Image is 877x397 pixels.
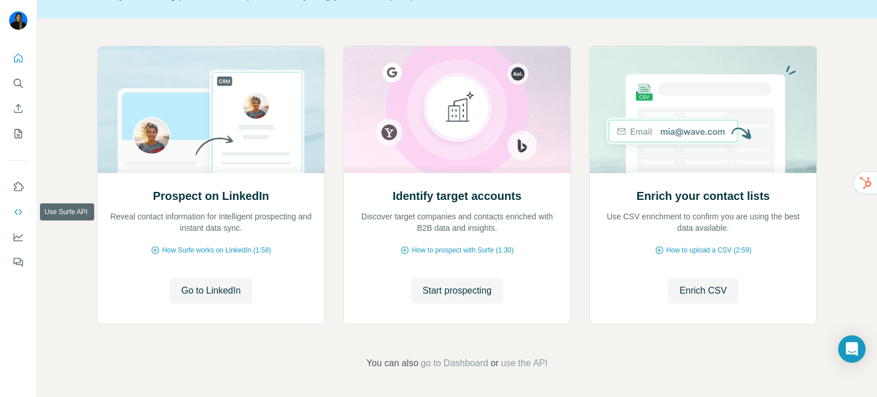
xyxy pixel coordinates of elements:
button: Start prospecting [411,278,503,303]
img: Identify target accounts [343,46,571,173]
button: go to Dashboard [421,356,488,370]
button: My lists [9,123,27,144]
button: Dashboard [9,227,27,247]
h2: Identify target accounts [393,188,522,204]
button: Use Surfe on LinkedIn [9,177,27,197]
button: Feedback [9,252,27,272]
button: Quick start [9,48,27,69]
button: Go to LinkedIn [170,278,252,303]
button: Use Surfe API [9,202,27,222]
div: Open Intercom Messenger [838,335,866,363]
span: Go to LinkedIn [181,284,240,298]
span: How to prospect with Surfe (1:30) [412,245,513,255]
span: How Surfe works on LinkedIn (1:58) [162,245,271,255]
button: Search [9,73,27,94]
span: or [490,356,498,370]
p: Use CSV enrichment to confirm you are using the best data available. [601,211,805,234]
span: You can also [367,356,419,370]
button: use the API [501,356,548,370]
img: Avatar [9,11,27,30]
p: Reveal contact information for intelligent prospecting and instant data sync. [109,211,313,234]
img: Enrich your contact lists [589,46,817,173]
span: Enrich CSV [679,284,727,298]
h2: Prospect on LinkedIn [153,188,269,204]
button: Enrich CSV [9,98,27,119]
p: Discover target companies and contacts enriched with B2B data and insights. [355,211,559,234]
img: Prospect on LinkedIn [97,46,325,173]
span: How to upload a CSV (2:59) [666,245,751,255]
button: Enrich CSV [668,278,738,303]
span: Start prospecting [423,284,492,298]
h2: Enrich your contact lists [637,188,770,204]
